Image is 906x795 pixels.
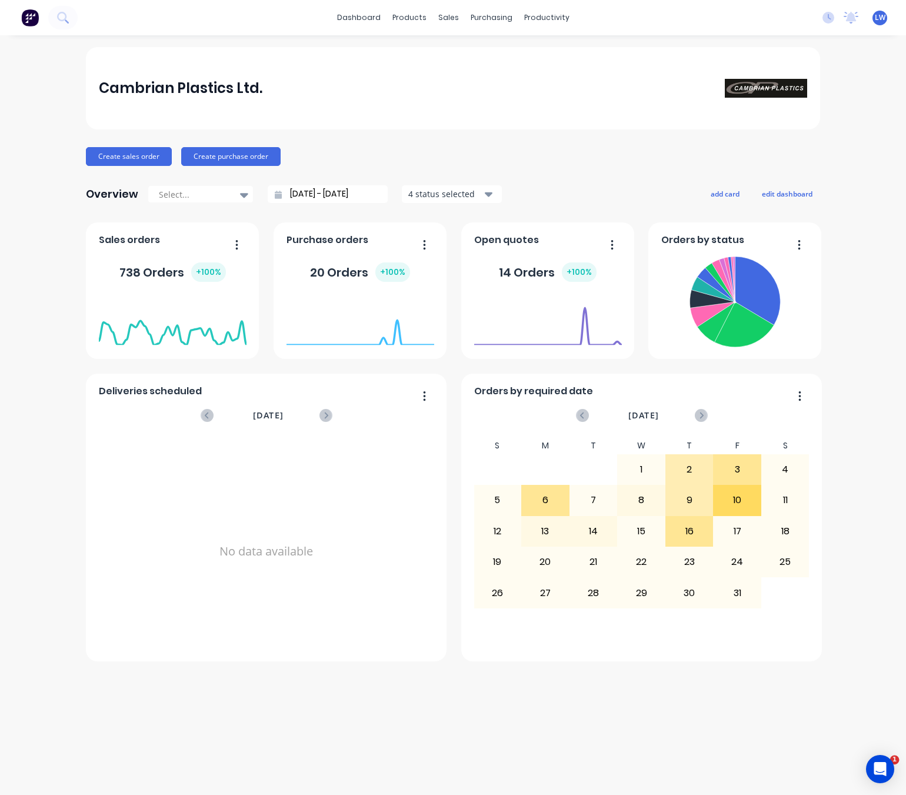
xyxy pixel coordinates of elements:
[762,517,809,546] div: 18
[618,485,665,515] div: 8
[666,455,713,484] div: 2
[522,485,569,515] div: 6
[866,755,894,783] div: Open Intercom Messenger
[661,233,744,247] span: Orders by status
[714,578,761,607] div: 31
[432,9,465,26] div: sales
[762,485,809,515] div: 11
[875,12,885,23] span: LW
[666,485,713,515] div: 9
[628,409,659,422] span: [DATE]
[375,262,410,282] div: + 100 %
[714,547,761,577] div: 24
[474,485,521,515] div: 5
[86,182,138,206] div: Overview
[754,186,820,201] button: edit dashboard
[569,437,618,454] div: T
[562,262,597,282] div: + 100 %
[499,262,597,282] div: 14 Orders
[465,9,518,26] div: purchasing
[86,147,172,166] button: Create sales order
[665,437,714,454] div: T
[666,517,713,546] div: 16
[714,455,761,484] div: 3
[253,409,284,422] span: [DATE]
[387,9,432,26] div: products
[666,547,713,577] div: 23
[21,9,39,26] img: Factory
[618,455,665,484] div: 1
[522,547,569,577] div: 20
[474,517,521,546] div: 12
[703,186,747,201] button: add card
[474,384,593,398] span: Orders by required date
[570,578,617,607] div: 28
[310,262,410,282] div: 20 Orders
[191,262,226,282] div: + 100 %
[474,233,539,247] span: Open quotes
[762,455,809,484] div: 4
[522,517,569,546] div: 13
[518,9,575,26] div: productivity
[287,233,368,247] span: Purchase orders
[570,547,617,577] div: 21
[474,437,522,454] div: S
[474,547,521,577] div: 19
[474,578,521,607] div: 26
[402,185,502,203] button: 4 status selected
[617,437,665,454] div: W
[714,485,761,515] div: 10
[181,147,281,166] button: Create purchase order
[618,517,665,546] div: 15
[99,437,434,666] div: No data available
[666,578,713,607] div: 30
[761,437,810,454] div: S
[119,262,226,282] div: 738 Orders
[618,547,665,577] div: 22
[714,517,761,546] div: 17
[618,578,665,607] div: 29
[570,517,617,546] div: 14
[99,233,160,247] span: Sales orders
[762,547,809,577] div: 25
[522,578,569,607] div: 27
[713,437,761,454] div: F
[570,485,617,515] div: 7
[408,188,482,200] div: 4 status selected
[890,755,900,764] span: 1
[521,437,569,454] div: M
[725,79,807,98] img: Cambrian Plastics Ltd.
[331,9,387,26] a: dashboard
[99,384,202,398] span: Deliveries scheduled
[99,76,262,100] div: Cambrian Plastics Ltd.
